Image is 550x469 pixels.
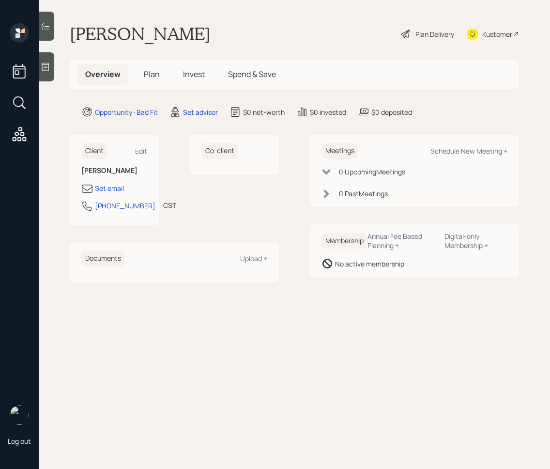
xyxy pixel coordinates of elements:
[81,250,125,266] h6: Documents
[367,232,437,250] div: Annual Fee Based Planning +
[310,107,346,117] div: $0 invested
[95,201,155,211] div: [PHONE_NUMBER]
[335,259,404,269] div: No active membership
[240,254,267,263] div: Upload +
[321,233,367,249] h6: Membership
[183,69,205,79] span: Invest
[228,69,276,79] span: Spend & Save
[444,232,507,250] div: Digital-only Membership +
[85,69,121,79] span: Overview
[415,29,454,39] div: Plan Delivery
[371,107,412,117] div: $0 deposited
[95,107,158,117] div: Opportunity · Bad Fit
[10,406,29,425] img: retirable_logo.png
[81,167,147,175] h6: [PERSON_NAME]
[430,146,507,156] div: Schedule New Meeting +
[163,200,176,210] div: CST
[183,107,218,117] div: Set advisor
[135,146,147,156] div: Edit
[339,167,405,177] div: 0 Upcoming Meeting s
[95,183,124,193] div: Set email
[81,143,107,159] h6: Client
[144,69,160,79] span: Plan
[8,437,31,446] div: Log out
[70,23,211,45] h1: [PERSON_NAME]
[243,107,285,117] div: $0 net-worth
[339,188,388,199] div: 0 Past Meeting s
[482,29,512,39] div: Kustomer
[201,143,238,159] h6: Co-client
[321,143,358,159] h6: Meetings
